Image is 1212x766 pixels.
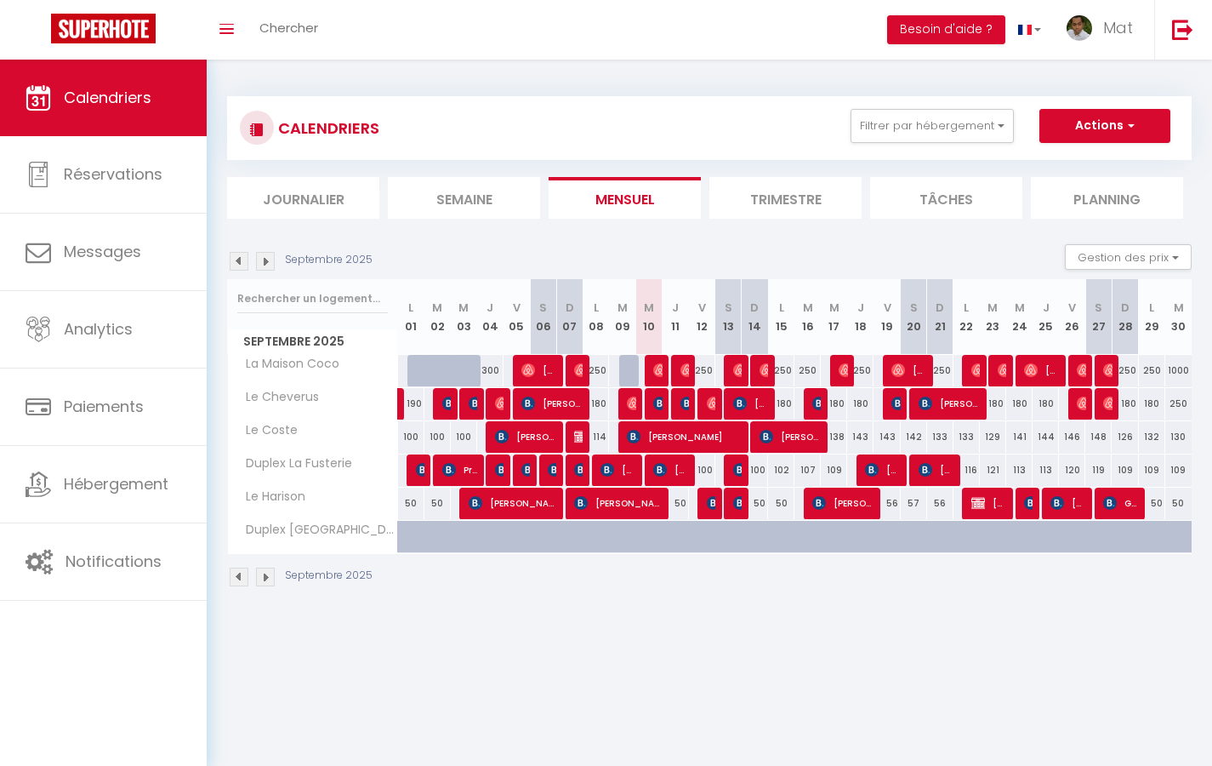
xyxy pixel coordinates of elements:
div: 50 [742,488,768,519]
span: [PERSON_NAME] [521,454,530,486]
div: 250 [1139,355,1165,386]
button: Filtrer par hébergement [851,109,1014,143]
span: Mat [1103,17,1133,38]
div: 100 [742,454,768,486]
span: [PERSON_NAME] [760,354,768,386]
div: 143 [847,421,873,453]
span: Gome Imadiy [1103,487,1138,519]
div: 109 [821,454,847,486]
th: 02 [424,279,451,355]
span: [PERSON_NAME] [733,354,742,386]
th: 14 [742,279,768,355]
abbr: M [987,300,998,316]
span: [PERSON_NAME] [971,487,1006,519]
th: 12 [689,279,715,355]
div: 100 [689,454,715,486]
abbr: L [779,300,784,316]
div: 100 [451,421,477,453]
span: [PERSON_NAME] [574,487,662,519]
div: 180 [821,388,847,420]
div: 130 [1165,421,1192,453]
li: Journalier [227,177,379,219]
th: 10 [635,279,662,355]
div: 116 [953,454,980,486]
th: 29 [1139,279,1165,355]
th: 13 [715,279,742,355]
div: 138 [821,421,847,453]
div: 129 [980,421,1006,453]
div: 190 [398,388,424,420]
span: [PERSON_NAME] [812,487,873,519]
th: 27 [1085,279,1112,355]
th: 01 [398,279,424,355]
div: 100 [398,421,424,453]
div: 250 [794,355,821,386]
span: [PERSON_NAME] [653,387,662,420]
button: Gestion des prix [1065,244,1192,270]
div: 50 [424,488,451,519]
abbr: D [1121,300,1129,316]
div: 143 [873,421,900,453]
abbr: S [910,300,918,316]
span: [PERSON_NAME] [760,420,821,453]
th: 09 [609,279,635,355]
span: [PERSON_NAME] [733,487,742,519]
span: [PERSON_NAME] [PERSON_NAME] [495,420,556,453]
span: [PERSON_NAME] [574,420,583,453]
span: La Maison Coco [230,355,344,374]
abbr: L [964,300,969,316]
div: 119 [1085,454,1112,486]
span: [PERSON_NAME] [865,454,900,486]
abbr: M [644,300,654,316]
li: Mensuel [549,177,701,219]
span: [PERSON_NAME] [707,487,715,519]
div: 50 [1139,488,1165,519]
abbr: S [725,300,732,316]
span: Hébergement [64,473,168,494]
th: 18 [847,279,873,355]
span: Le Harison [230,488,310,506]
div: 133 [953,421,980,453]
span: [PERSON_NAME] [919,387,980,420]
div: 50 [1165,488,1192,519]
div: 180 [980,388,1006,420]
span: [PERSON_NAME] [469,387,477,420]
span: [PERSON_NAME] [574,354,583,386]
span: Le Coste [230,421,302,440]
span: [PERSON_NAME] [495,387,504,420]
span: [PERSON_NAME] [998,354,1006,386]
span: [PERSON_NAME] [627,387,635,420]
div: 250 [847,355,873,386]
div: 141 [1006,421,1033,453]
span: Le Cheverus [230,388,323,407]
abbr: M [617,300,628,316]
div: 50 [768,488,794,519]
span: [PERSON_NAME] [653,454,688,486]
th: 24 [1006,279,1033,355]
div: 300 [477,355,504,386]
div: 180 [1006,388,1033,420]
span: Duplex [GEOGRAPHIC_DATA][PERSON_NAME] [230,521,401,540]
abbr: V [1068,300,1076,316]
abbr: J [487,300,493,316]
span: Duplex La Fusterie [230,454,356,473]
abbr: D [566,300,574,316]
span: [PERSON_NAME] [1077,354,1085,386]
img: Super Booking [51,14,156,43]
span: [PERSON_NAME] [653,354,662,386]
a: [PERSON_NAME] [398,388,407,420]
div: 250 [1165,388,1192,420]
span: Messages [64,241,141,262]
div: 56 [927,488,953,519]
th: 22 [953,279,980,355]
div: 250 [768,355,794,386]
th: 30 [1165,279,1192,355]
span: [PERSON_NAME] [1024,354,1059,386]
span: [PERSON_NAME] [1024,487,1033,519]
abbr: M [1174,300,1184,316]
div: 180 [1139,388,1165,420]
abbr: S [1095,300,1102,316]
abbr: J [672,300,679,316]
abbr: M [458,300,469,316]
div: 180 [1033,388,1059,420]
